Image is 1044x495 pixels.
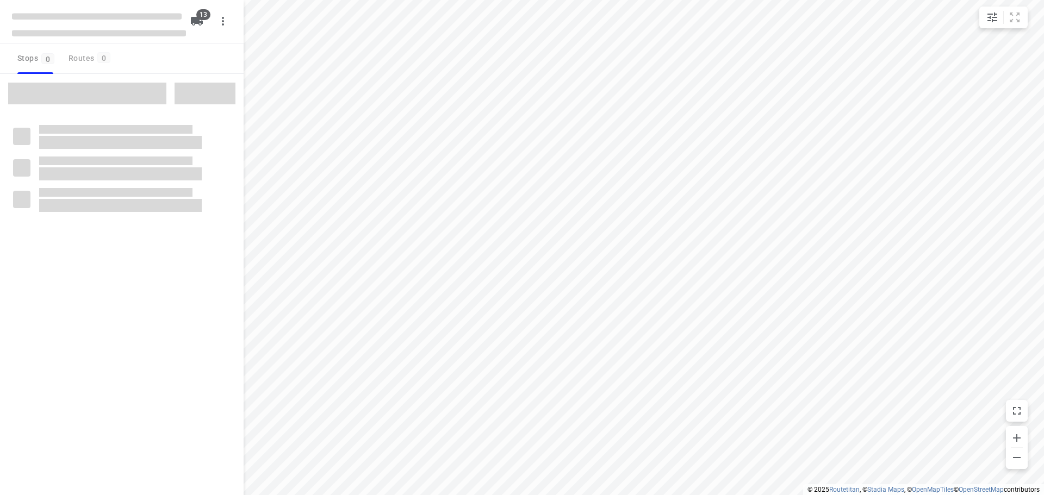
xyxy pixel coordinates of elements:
[979,7,1028,28] div: small contained button group
[829,486,860,493] a: Routetitan
[807,486,1040,493] li: © 2025 , © , © © contributors
[981,7,1003,28] button: Map settings
[867,486,904,493] a: Stadia Maps
[912,486,954,493] a: OpenMapTiles
[959,486,1004,493] a: OpenStreetMap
